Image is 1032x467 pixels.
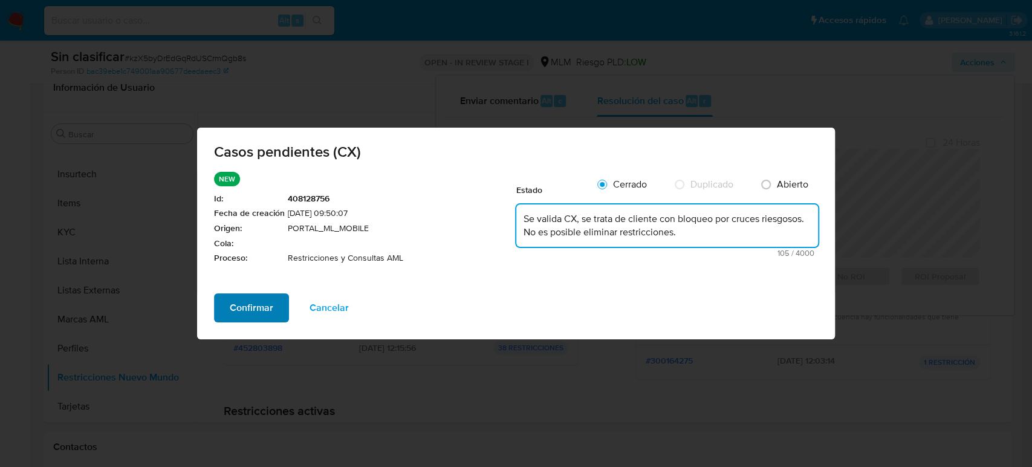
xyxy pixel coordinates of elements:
[214,207,285,220] span: Fecha de creación
[288,252,516,264] span: Restricciones y Consultas AML
[288,193,516,205] span: 408128756
[310,295,349,321] span: Cancelar
[214,293,289,322] button: Confirmar
[214,172,240,186] p: NEW
[294,293,365,322] button: Cancelar
[214,252,285,264] span: Proceso :
[288,207,516,220] span: [DATE] 09:50:07
[288,223,516,235] span: PORTAL_ML_MOBILE
[230,295,273,321] span: Confirmar
[613,177,647,191] span: Cerrado
[214,145,818,159] span: Casos pendientes (CX)
[214,223,285,235] span: Origen :
[214,193,285,205] span: Id :
[777,177,808,191] span: Abierto
[516,172,589,202] div: Estado
[214,238,285,250] span: Cola :
[520,249,814,257] span: Máximo 4000 caracteres
[516,204,818,247] textarea: Se valida CX, se trata de cliente con bloqueo por cruces riesgosos. No es posible eliminar restri...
